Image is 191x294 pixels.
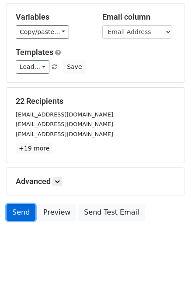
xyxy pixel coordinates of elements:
[16,48,53,57] a: Templates
[16,177,175,186] h5: Advanced
[16,111,113,118] small: [EMAIL_ADDRESS][DOMAIN_NAME]
[7,204,35,221] a: Send
[16,131,113,137] small: [EMAIL_ADDRESS][DOMAIN_NAME]
[38,204,76,221] a: Preview
[16,96,175,106] h5: 22 Recipients
[78,204,145,221] a: Send Test Email
[102,12,176,22] h5: Email column
[16,60,49,74] a: Load...
[16,121,113,127] small: [EMAIL_ADDRESS][DOMAIN_NAME]
[63,60,86,74] button: Save
[16,143,52,154] a: +19 more
[147,252,191,294] iframe: Chat Widget
[16,25,69,39] a: Copy/paste...
[16,12,89,22] h5: Variables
